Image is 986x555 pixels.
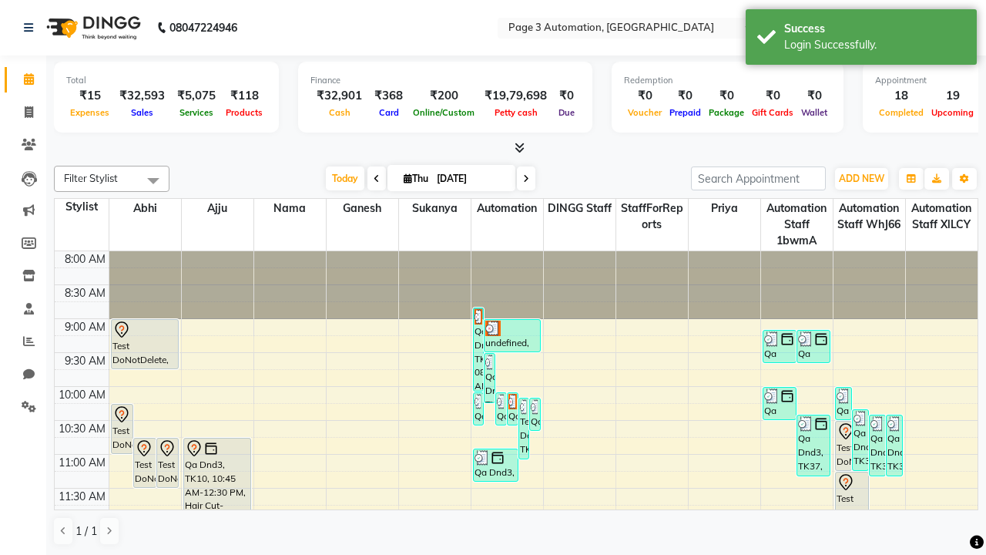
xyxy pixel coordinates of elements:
div: 8:30 AM [62,285,109,301]
div: ₹118 [222,87,267,105]
div: 9:00 AM [62,319,109,335]
div: Success [784,21,965,37]
span: Due [555,107,579,118]
div: 19 [927,87,978,105]
div: 10:00 AM [55,387,109,403]
span: Priya [689,199,760,218]
span: Ajju [182,199,253,218]
div: Qa Dnd3, TK23, 09:10 AM-09:40 AM, Hair cut Below 12 years (Boy) [763,331,796,362]
div: 11:30 AM [55,489,109,505]
div: Qa Dnd3, TK31, 10:10 AM-10:40 AM, Hair cut Below 12 years (Boy) [530,399,540,430]
div: Qa Dnd3, TK24, 09:10 AM-09:40 AM, Hair Cut By Expert-Men [797,331,830,362]
div: Qa Dnd3, TK38, 10:55 AM-11:25 AM, Hair cut Below 12 years (Boy) [474,449,518,481]
div: Test DoNotDelete, TK16, 10:45 AM-11:30 AM, Hair Cut-Men [157,439,179,487]
span: 1 / 1 [75,523,97,540]
div: ₹5,075 [171,87,222,105]
div: ₹0 [748,87,797,105]
div: Qa Dnd3, TK22, 08:50 AM-10:05 AM, Hair Cut By Expert-Men,Hair Cut-Men [474,308,484,391]
div: ₹32,593 [113,87,171,105]
span: Online/Custom [409,107,478,118]
span: DINGG Staff [544,199,615,218]
div: ₹0 [705,87,748,105]
div: Test DoNotDelete, TK11, 10:15 AM-11:00 AM, Hair Cut-Men [112,405,133,453]
input: Search Appointment [691,166,826,190]
div: Test DoNotDelete, TK20, 11:15 AM-12:15 PM, Hair Cut-Women [836,473,868,538]
div: Qa Dnd3, TK34, 10:20 AM-11:15 AM, Special Hair Wash- Men [853,410,868,470]
div: ₹0 [797,87,831,105]
div: ₹200 [409,87,478,105]
div: ₹0 [624,87,666,105]
div: Login Successfully. [784,37,965,53]
span: Voucher [624,107,666,118]
div: 9:30 AM [62,353,109,369]
div: Stylist [55,199,109,215]
span: Products [222,107,267,118]
div: undefined, TK21, 09:00 AM-09:30 AM, Hair cut Below 12 years (Boy) [485,320,540,351]
span: Cash [325,107,354,118]
div: ₹32,901 [310,87,368,105]
span: Automation Staff 1bwmA [761,199,833,251]
div: Qa Dnd3, TK35, 10:25 AM-11:20 AM, Special Hair Wash- Men [870,415,885,476]
div: ₹0 [666,87,705,105]
span: ADD NEW [839,173,884,184]
div: Qa Dnd3, TK36, 10:25 AM-11:20 AM, Special Hair Wash- Men [887,415,902,476]
span: Gift Cards [748,107,797,118]
div: ₹0 [553,87,580,105]
div: Qa Dnd3, TK28, 10:05 AM-10:35 AM, Hair cut Below 12 years (Boy) [508,393,518,425]
div: ₹15 [66,87,113,105]
span: Filter Stylist [64,172,118,184]
span: Completed [875,107,927,118]
span: Sales [127,107,157,118]
span: Automation [471,199,543,218]
span: Automation Staff xlLCY [906,199,978,234]
span: Thu [400,173,432,184]
div: Qa Dnd3, TK37, 10:25 AM-11:20 AM, Special Hair Wash- Men [797,415,830,476]
span: Ganesh [327,199,398,218]
div: Qa Dnd3, TK27, 10:00 AM-10:30 AM, Hair cut Below 12 years (Boy) [763,388,796,419]
div: Qa Dnd3, TK30, 10:05 AM-10:35 AM, Hair cut Below 12 years (Boy) [496,393,506,425]
div: Finance [310,74,580,87]
div: 10:30 AM [55,421,109,437]
span: Automation Staff WhJ66 [833,199,905,234]
button: ADD NEW [835,168,888,190]
img: logo [39,6,145,49]
div: 8:00 AM [62,251,109,267]
span: Today [326,166,364,190]
span: Nama [254,199,326,218]
div: ₹19,79,698 [478,87,553,105]
div: Qa Dnd3, TK26, 10:00 AM-10:30 AM, Hair cut Below 12 years (Boy) [836,388,851,419]
div: Redemption [624,74,831,87]
span: Prepaid [666,107,705,118]
div: Qa Dnd3, TK25, 09:30 AM-10:15 AM, Hair Cut-Men [485,354,495,402]
span: Services [176,107,217,118]
div: Test DoNotDelete, TK20, 10:30 AM-11:15 AM, Hair Cut-Men [836,422,851,470]
div: 11:00 AM [55,455,109,471]
span: Package [705,107,748,118]
span: Abhi [109,199,181,218]
div: Test DoNotDelete, TK04, 10:45 AM-11:30 AM, Hair Cut-Men [134,439,156,487]
span: Card [375,107,403,118]
span: Petty cash [491,107,542,118]
div: ₹368 [368,87,409,105]
div: Qa Dnd3, TK29, 10:05 AM-10:35 AM, Hair cut Below 12 years (Boy) [474,393,484,425]
span: Sukanya [399,199,471,218]
div: Test DoNotDelete, TK14, 09:00 AM-09:45 AM, Hair Cut-Men [112,320,179,368]
div: Qa Dnd3, TK10, 10:45 AM-12:30 PM, Hair Cut-Men,Hair Cut-Women [184,439,251,555]
input: 2025-10-02 [432,167,509,190]
div: Total [66,74,267,87]
div: Test DoNotDelete, TK33, 10:10 AM-11:05 AM, Special Hair Wash- Men [519,399,529,459]
span: StaffForReports [616,199,688,234]
span: Wallet [797,107,831,118]
span: Expenses [66,107,113,118]
b: 08047224946 [169,6,237,49]
span: Upcoming [927,107,978,118]
div: 18 [875,87,927,105]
